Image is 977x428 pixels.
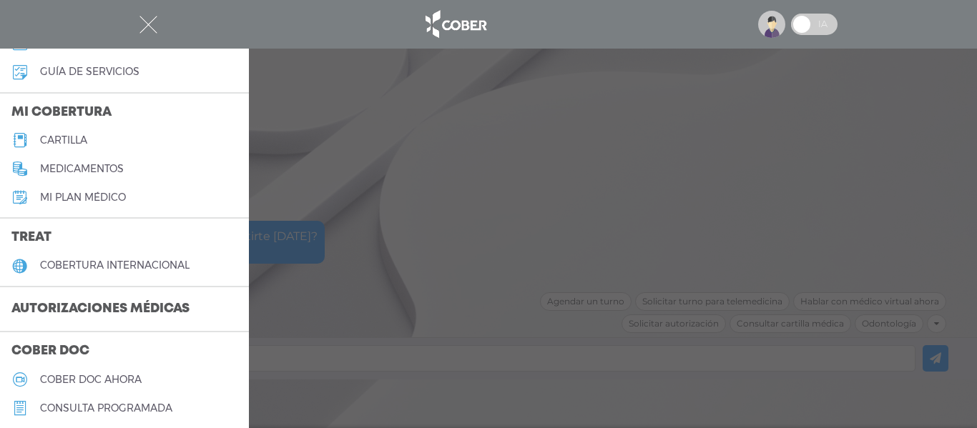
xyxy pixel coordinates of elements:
h5: guía de servicios [40,66,139,78]
img: profile-placeholder.svg [758,11,785,38]
h5: Mi plan médico [40,191,126,204]
h5: credencial online [40,37,146,49]
img: Cober_menu-close-white.svg [139,16,157,34]
h5: medicamentos [40,163,124,175]
h5: Cober doc ahora [40,374,142,386]
h5: cartilla [40,134,87,146]
img: logo_cober_home-white.png [418,7,493,41]
h5: consulta programada [40,402,172,414]
h5: cobertura internacional [40,259,190,272]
